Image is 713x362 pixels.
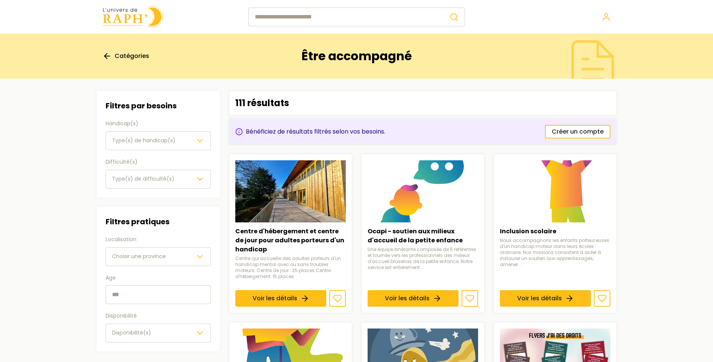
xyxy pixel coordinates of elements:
[368,290,459,307] a: Voir les détails
[112,329,151,336] span: Disponibilité(s)
[235,290,326,307] a: Voir les détails
[106,158,211,167] label: Difficulté(s)
[602,12,611,21] a: Se connecter
[301,49,412,63] h1: Être accompagné
[462,290,478,307] button: Ajouter aux favoris
[103,52,149,61] a: Catégories
[329,290,346,307] button: Ajouter aux favoris
[115,52,149,61] span: Catégories
[112,252,166,260] span: Choisir une province
[235,97,289,109] p: 111 résultats
[103,6,163,27] img: Univers de Raph logo
[112,175,174,183] span: Type(s) de difficulté(s)
[106,131,211,150] button: Type(s) de handicap(s)
[106,216,211,228] h3: Filtres pratiques
[552,127,604,136] span: Créer un compte
[106,119,211,128] label: Handicap(s)
[106,247,211,266] button: Choisir une province
[444,8,465,26] button: Rechercher
[106,312,211,321] label: Disponibilité
[106,235,211,244] label: Localisation
[500,290,591,307] a: Voir les détails
[106,170,211,189] button: Type(s) de difficulté(s)
[106,274,211,283] label: Age
[106,324,211,342] button: Disponibilité(s)
[235,127,385,136] div: Bénéficiez de résultats filtrés selon vos besoins.
[106,100,211,112] h3: Filtres par besoins
[112,137,176,144] span: Type(s) de handicap(s)
[594,290,610,307] button: Ajouter aux favoris
[545,125,610,138] a: Créer un compte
